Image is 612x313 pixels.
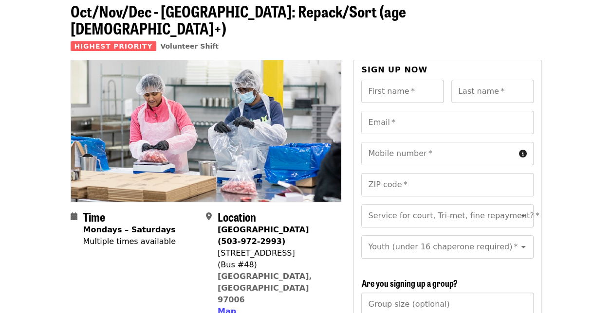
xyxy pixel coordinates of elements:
[83,225,176,234] strong: Mondays – Saturdays
[83,236,176,247] div: Multiple times available
[517,209,530,223] button: Open
[160,42,219,50] a: Volunteer Shift
[361,111,533,134] input: Email
[71,212,77,221] i: calendar icon
[519,149,527,158] i: circle-info icon
[218,259,334,271] div: (Bus #48)
[361,80,444,103] input: First name
[218,225,309,246] strong: [GEOGRAPHIC_DATA] (503-972-2993)
[451,80,534,103] input: Last name
[218,208,256,225] span: Location
[218,247,334,259] div: [STREET_ADDRESS]
[517,240,530,254] button: Open
[71,60,341,201] img: Oct/Nov/Dec - Beaverton: Repack/Sort (age 10+) organized by Oregon Food Bank
[361,277,457,289] span: Are you signing up a group?
[206,212,212,221] i: map-marker-alt icon
[361,173,533,196] input: ZIP code
[218,272,312,304] a: [GEOGRAPHIC_DATA], [GEOGRAPHIC_DATA] 97006
[71,41,157,51] span: Highest Priority
[83,208,105,225] span: Time
[361,65,427,74] span: Sign up now
[361,142,515,165] input: Mobile number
